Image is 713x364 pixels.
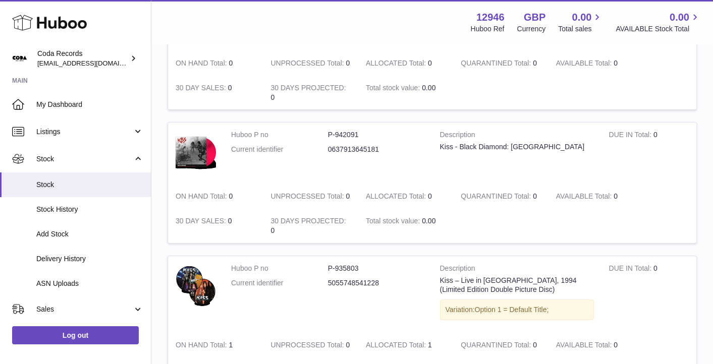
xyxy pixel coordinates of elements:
strong: AVAILABLE Total [556,341,614,351]
td: 0 [263,51,358,76]
td: 0 [168,209,263,243]
strong: Description [440,264,594,276]
span: Stock History [36,205,143,214]
strong: 30 DAY SALES [176,84,228,94]
td: 1 [358,333,453,357]
td: 0 [263,209,358,243]
dd: P-935803 [328,264,425,273]
strong: ON HAND Total [176,341,229,351]
span: Stock [36,154,133,164]
strong: ALLOCATED Total [366,59,428,70]
strong: ON HAND Total [176,59,229,70]
strong: ON HAND Total [176,192,229,203]
dt: Current identifier [231,145,328,154]
dd: 0637913645181 [328,145,425,154]
td: 0 [168,76,263,110]
strong: QUARANTINED Total [461,192,533,203]
td: 0 [549,333,643,357]
div: Variation: [440,299,594,320]
dt: Huboo P no [231,264,328,273]
span: [EMAIL_ADDRESS][DOMAIN_NAME] [37,59,148,67]
strong: 30 DAYS PROJECTED [270,84,346,94]
span: Add Stock [36,229,143,239]
td: 0 [358,184,453,209]
span: 0.00 [670,11,689,24]
strong: Total stock value [366,217,422,227]
td: 0 [601,123,696,184]
strong: ALLOCATED Total [366,192,428,203]
strong: Description [440,130,594,142]
strong: 30 DAYS PROJECTED [270,217,346,227]
span: Stock [36,180,143,190]
span: 0 [533,192,537,200]
td: 0 [263,333,358,357]
span: 0.00 [422,217,435,225]
div: Currency [517,24,546,34]
td: 0 [549,184,643,209]
td: 0 [168,51,263,76]
span: Sales [36,305,133,314]
strong: 30 DAY SALES [176,217,228,227]
strong: GBP [524,11,545,24]
dt: Huboo P no [231,130,328,140]
a: 0.00 AVAILABLE Stock Total [616,11,701,34]
td: 0 [358,51,453,76]
span: 0 [533,341,537,349]
strong: ALLOCATED Total [366,341,428,351]
span: ASN Uploads [36,279,143,288]
strong: UNPROCESSED Total [270,192,346,203]
strong: DUE IN Total [609,131,653,141]
strong: AVAILABLE Total [556,192,614,203]
span: My Dashboard [36,100,143,109]
td: 0 [263,184,358,209]
span: Delivery History [36,254,143,264]
dt: Current identifier [231,278,328,288]
img: product image [176,130,216,174]
div: Coda Records [37,49,128,68]
div: Kiss - Black Diamond: [GEOGRAPHIC_DATA] [440,142,594,152]
strong: UNPROCESSED Total [270,59,346,70]
dd: 5055748541228 [328,278,425,288]
span: Total sales [558,24,603,34]
td: 0 [549,51,643,76]
strong: AVAILABLE Total [556,59,614,70]
strong: QUARANTINED Total [461,59,533,70]
td: 1 [168,333,263,357]
span: Listings [36,127,133,137]
div: Huboo Ref [471,24,505,34]
span: 0.00 [572,11,592,24]
img: haz@pcatmedia.com [12,51,27,66]
a: Log out [12,326,139,344]
td: 0 [601,256,696,333]
img: product image [176,264,216,308]
strong: DUE IN Total [609,264,653,275]
dd: P-942091 [328,130,425,140]
strong: 12946 [476,11,505,24]
td: 0 [168,184,263,209]
a: 0.00 Total sales [558,11,603,34]
strong: Total stock value [366,84,422,94]
div: Kiss – Live in [GEOGRAPHIC_DATA], 1994 (Limited Edition Double Picture Disc) [440,276,594,295]
strong: UNPROCESSED Total [270,341,346,351]
span: 0 [533,59,537,67]
strong: QUARANTINED Total [461,341,533,351]
td: 0 [263,76,358,110]
span: AVAILABLE Stock Total [616,24,701,34]
span: 0.00 [422,84,435,92]
span: Option 1 = Default Title; [475,306,549,314]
